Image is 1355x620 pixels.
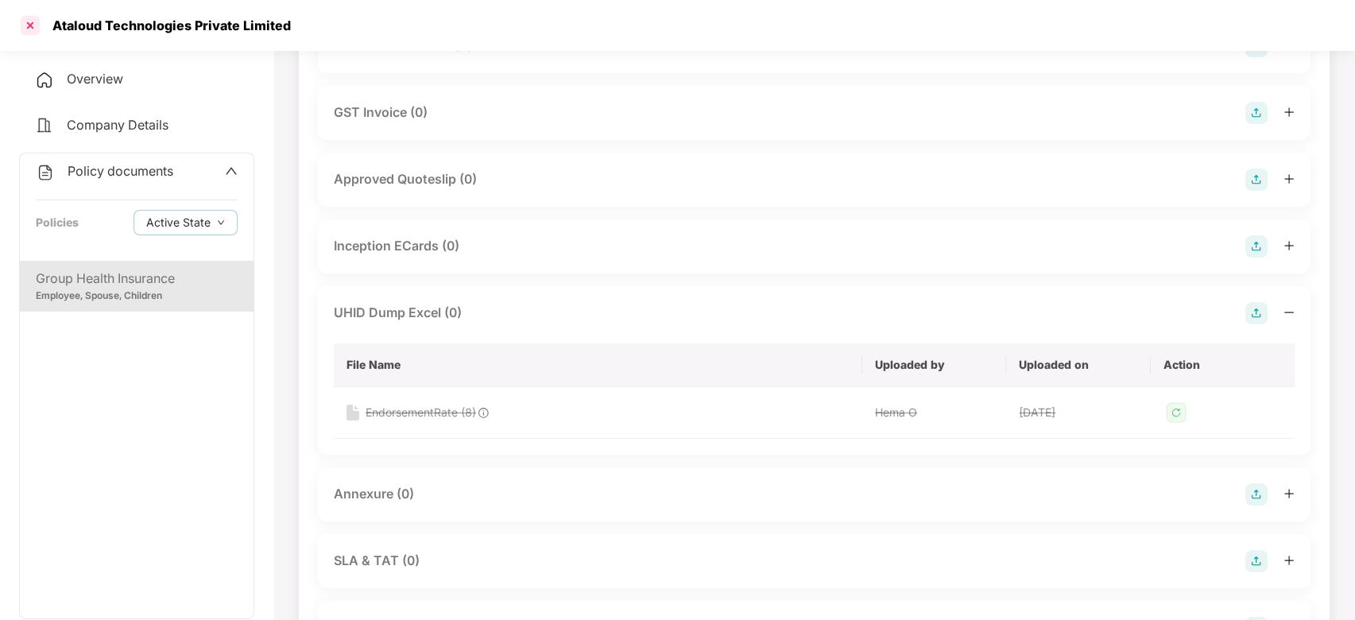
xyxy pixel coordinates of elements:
th: File Name [334,343,862,387]
img: svg+xml;base64,PHN2ZyB4bWxucz0iaHR0cDovL3d3dy53My5vcmcvMjAwMC9zdmciIHdpZHRoPSIyOCIgaGVpZ2h0PSIyOC... [1245,550,1268,572]
span: plus [1283,555,1295,566]
img: svg+xml;base64,PHN2ZyB4bWxucz0iaHR0cDovL3d3dy53My5vcmcvMjAwMC9zdmciIHdpZHRoPSIyNCIgaGVpZ2h0PSIyNC... [36,163,55,182]
img: svg+xml;base64,PHN2ZyB4bWxucz0iaHR0cDovL3d3dy53My5vcmcvMjAwMC9zdmciIHdpZHRoPSIzMiIgaGVpZ2h0PSIzMi... [1163,400,1189,425]
img: svg+xml;base64,PHN2ZyB4bWxucz0iaHR0cDovL3d3dy53My5vcmcvMjAwMC9zdmciIHdpZHRoPSIyNCIgaGVpZ2h0PSIyNC... [35,116,54,135]
span: plus [1283,173,1295,184]
span: Company Details [67,117,168,133]
div: Annexure (0) [334,484,414,504]
img: svg+xml;base64,PHN2ZyB4bWxucz0iaHR0cDovL3d3dy53My5vcmcvMjAwMC9zdmciIHdpZHRoPSIyOCIgaGVpZ2h0PSIyOC... [1245,302,1268,324]
div: UHID Dump Excel (0) [334,303,462,323]
span: Policy documents [68,163,173,179]
span: up [225,165,238,177]
img: svg+xml;base64,PHN2ZyB4bWxucz0iaHR0cDovL3d3dy53My5vcmcvMjAwMC9zdmciIHdpZHRoPSIyOCIgaGVpZ2h0PSIyOC... [1245,169,1268,191]
div: EndorsementRate (8) [366,404,476,421]
div: Approved Quoteslip (0) [334,169,477,189]
img: svg+xml;base64,PHN2ZyB4bWxucz0iaHR0cDovL3d3dy53My5vcmcvMjAwMC9zdmciIHdpZHRoPSIyNCIgaGVpZ2h0PSIyNC... [35,71,54,90]
div: SLA & TAT (0) [334,551,420,571]
th: Action [1151,343,1295,387]
div: Hema O [875,404,993,421]
div: [DATE] [1019,404,1137,421]
img: svg+xml;base64,PHN2ZyB4bWxucz0iaHR0cDovL3d3dy53My5vcmcvMjAwMC9zdmciIHdpZHRoPSIyOCIgaGVpZ2h0PSIyOC... [1245,102,1268,124]
span: plus [1283,240,1295,251]
div: Ataloud Technologies Private Limited [43,17,291,33]
img: svg+xml;base64,PHN2ZyB4bWxucz0iaHR0cDovL3d3dy53My5vcmcvMjAwMC9zdmciIHdpZHRoPSIyOCIgaGVpZ2h0PSIyOC... [1245,483,1268,506]
span: Overview [67,71,123,87]
span: minus [1283,307,1295,318]
th: Uploaded on [1006,343,1150,387]
span: down [217,219,225,227]
span: plus [1283,107,1295,118]
div: Employee, Spouse, Children [36,289,238,304]
div: Policies [36,214,79,231]
div: Group Health Insurance [36,269,238,289]
span: plus [1283,488,1295,499]
button: Active Statedown [134,210,238,235]
img: svg+xml;base64,PHN2ZyB4bWxucz0iaHR0cDovL3d3dy53My5vcmcvMjAwMC9zdmciIHdpZHRoPSIyOCIgaGVpZ2h0PSIyOC... [1245,235,1268,258]
img: svg+xml;base64,PHN2ZyB4bWxucz0iaHR0cDovL3d3dy53My5vcmcvMjAwMC9zdmciIHdpZHRoPSIxNiIgaGVpZ2h0PSIyMC... [346,405,359,420]
th: Uploaded by [862,343,1006,387]
img: svg+xml;base64,PHN2ZyB4bWxucz0iaHR0cDovL3d3dy53My5vcmcvMjAwMC9zdmciIHdpZHRoPSIxOCIgaGVpZ2h0PSIxOC... [476,405,490,420]
span: Active State [146,214,211,231]
div: GST Invoice (0) [334,103,428,122]
div: Inception ECards (0) [334,236,459,256]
